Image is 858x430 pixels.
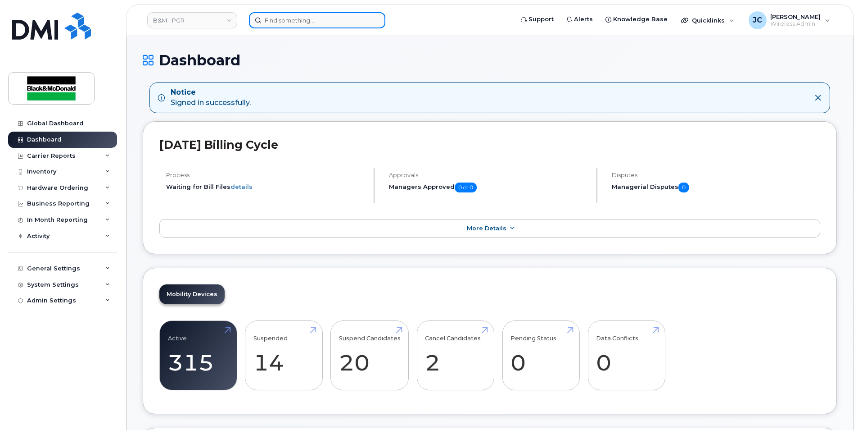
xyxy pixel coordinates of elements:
[168,326,229,385] a: Active 315
[166,183,366,191] li: Waiting for Bill Files
[596,326,657,385] a: Data Conflicts 0
[678,183,689,192] span: 0
[612,183,820,192] h5: Managerial Disputes
[612,172,820,178] h4: Disputes
[455,183,477,192] span: 0 of 0
[510,326,571,385] a: Pending Status 0
[467,225,506,232] span: More Details
[389,172,589,178] h4: Approvals
[339,326,401,385] a: Suspend Candidates 20
[143,52,837,68] h1: Dashboard
[166,172,366,178] h4: Process
[253,326,314,385] a: Suspended 14
[389,183,589,192] h5: Managers Approved
[171,87,251,98] strong: Notice
[230,183,253,190] a: details
[159,284,225,304] a: Mobility Devices
[171,87,251,108] div: Signed in successfully.
[425,326,486,385] a: Cancel Candidates 2
[159,138,820,151] h2: [DATE] Billing Cycle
